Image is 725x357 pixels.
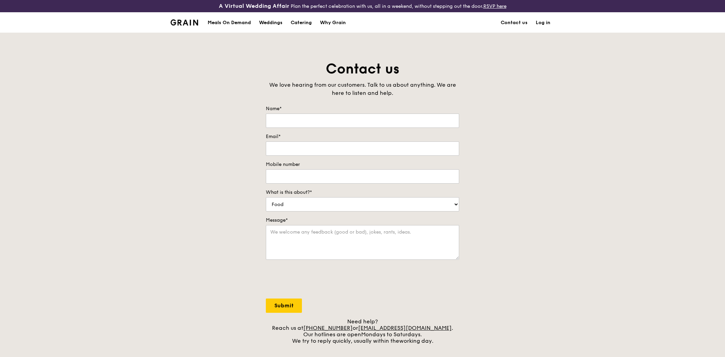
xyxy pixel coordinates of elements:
label: Mobile number [266,161,459,168]
a: [PHONE_NUMBER] [303,325,353,331]
div: Need help? Reach us at or . Our hotlines are open We try to reply quickly, usually within the [266,318,459,344]
div: Plan the perfect celebration with us, all in a weekend, without stepping out the door. [166,3,559,10]
a: Weddings [255,13,287,33]
div: Weddings [259,13,283,33]
a: RSVP here [483,3,506,9]
div: Catering [291,13,312,33]
input: Submit [266,299,302,313]
h1: Contact us [266,60,459,78]
h3: A Virtual Wedding Affair [219,3,289,10]
div: We love hearing from our customers. Talk to us about anything. We are here to listen and help. [266,81,459,97]
a: Contact us [497,13,532,33]
a: GrainGrain [171,12,198,32]
label: What is this about?* [266,189,459,196]
a: [EMAIL_ADDRESS][DOMAIN_NAME] [358,325,452,331]
div: Meals On Demand [208,13,251,33]
label: Name* [266,105,459,112]
img: Grain [171,19,198,26]
a: Log in [532,13,554,33]
label: Email* [266,133,459,140]
span: Mondays to Saturdays. [361,331,422,338]
label: Message* [266,217,459,224]
span: working day. [399,338,433,344]
div: Why Grain [320,13,346,33]
a: Catering [287,13,316,33]
a: Why Grain [316,13,350,33]
iframe: reCAPTCHA [266,267,369,293]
